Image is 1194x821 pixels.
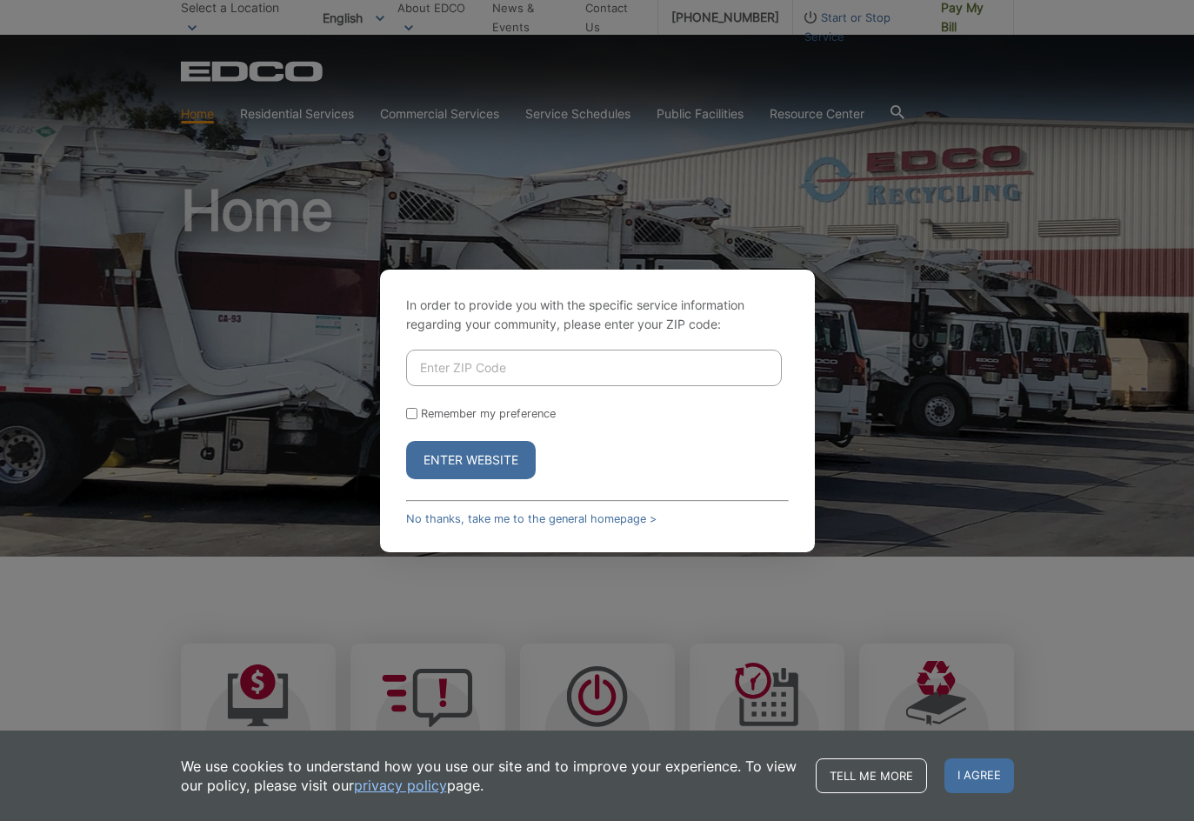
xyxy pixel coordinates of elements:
a: privacy policy [354,776,447,795]
label: Remember my preference [421,407,556,420]
button: Enter Website [406,441,536,479]
p: We use cookies to understand how you use our site and to improve your experience. To view our pol... [181,757,798,795]
span: I agree [944,758,1014,793]
input: Enter ZIP Code [406,350,782,386]
a: No thanks, take me to the general homepage > [406,512,657,525]
p: In order to provide you with the specific service information regarding your community, please en... [406,296,789,334]
a: Tell me more [816,758,927,793]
